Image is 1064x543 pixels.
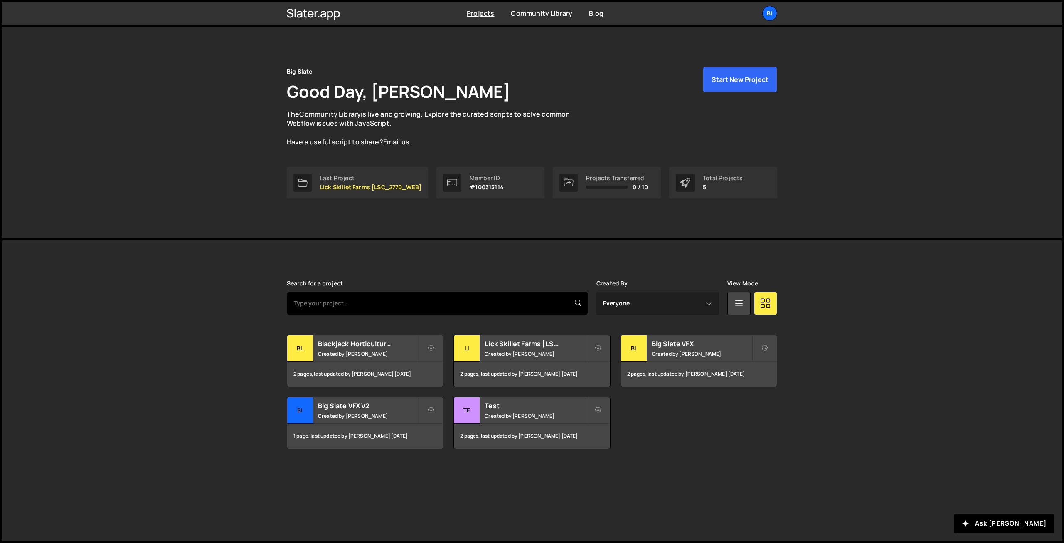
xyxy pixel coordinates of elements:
[485,339,585,348] h2: Lick Skillet Farms [LSC_2770_WEB]
[454,335,480,362] div: Li
[318,401,418,410] h2: Big Slate VFX V2
[652,350,752,357] small: Created by [PERSON_NAME]
[652,339,752,348] h2: Big Slate VFX
[589,9,603,18] a: Blog
[703,184,743,191] p: 5
[511,9,572,18] a: Community Library
[454,397,480,424] div: Te
[318,350,418,357] small: Created by [PERSON_NAME]
[470,184,504,191] p: #100313114
[621,335,647,362] div: Bi
[621,335,777,387] a: Bi Big Slate VFX Created by [PERSON_NAME] 2 pages, last updated by [PERSON_NAME] [DATE]
[318,412,418,419] small: Created by [PERSON_NAME]
[320,184,421,191] p: Lick Skillet Farms [LSC_2770_WEB]
[454,424,610,449] div: 2 pages, last updated by [PERSON_NAME] [DATE]
[287,292,588,315] input: Type your project...
[703,67,777,92] button: Start New Project
[485,401,585,410] h2: Test
[954,514,1054,533] button: Ask [PERSON_NAME]
[287,109,586,147] p: The is live and growing. Explore the curated scripts to solve common Webflow issues with JavaScri...
[299,109,361,119] a: Community Library
[485,412,585,419] small: Created by [PERSON_NAME]
[453,397,610,449] a: Te Test Created by [PERSON_NAME] 2 pages, last updated by [PERSON_NAME] [DATE]
[703,175,743,181] div: Total Projects
[454,362,610,387] div: 2 pages, last updated by [PERSON_NAME] [DATE]
[287,362,443,387] div: 2 pages, last updated by [PERSON_NAME] [DATE]
[485,350,585,357] small: Created by [PERSON_NAME]
[320,175,421,181] div: Last Project
[727,280,758,287] label: View Mode
[287,167,428,198] a: Last Project Lick Skillet Farms [LSC_2770_WEB]
[453,335,610,387] a: Li Lick Skillet Farms [LSC_2770_WEB] Created by [PERSON_NAME] 2 pages, last updated by [PERSON_NA...
[596,280,628,287] label: Created By
[586,175,648,181] div: Projects Transferred
[287,335,443,387] a: Bl Blackjack Horticulture [BJ_2719_WEBDEV] Created by [PERSON_NAME] 2 pages, last updated by [PER...
[621,362,777,387] div: 2 pages, last updated by [PERSON_NAME] [DATE]
[287,80,510,103] h1: Good Day, [PERSON_NAME]
[383,137,409,146] a: Email us
[287,280,343,287] label: Search for a project
[470,175,504,181] div: Member ID
[633,184,648,191] span: 0 / 10
[287,335,313,362] div: Bl
[318,339,418,348] h2: Blackjack Horticulture [BJ_2719_WEBDEV]
[287,397,443,449] a: Bi Big Slate VFX V2 Created by [PERSON_NAME] 1 page, last updated by [PERSON_NAME] [DATE]
[762,6,777,21] a: Bi
[287,424,443,449] div: 1 page, last updated by [PERSON_NAME] [DATE]
[287,397,313,424] div: Bi
[287,67,312,77] div: Big Slate
[467,9,494,18] a: Projects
